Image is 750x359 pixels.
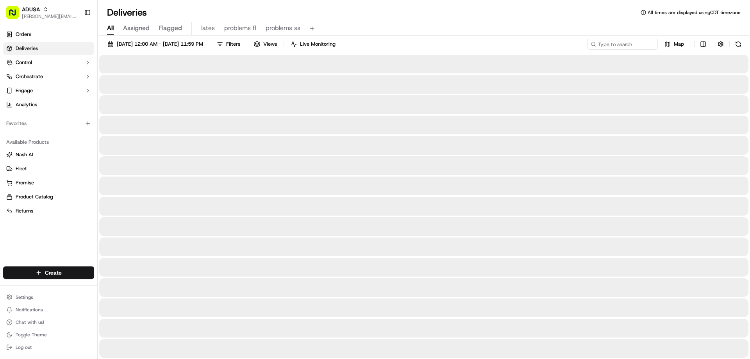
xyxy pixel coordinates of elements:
span: problems fl [224,23,256,33]
span: Assigned [123,23,150,33]
button: Refresh [733,39,744,50]
a: Deliveries [3,42,94,55]
span: All times are displayed using CDT timezone [648,9,741,16]
button: Promise [3,177,94,189]
span: Orders [16,31,31,38]
button: Toggle Theme [3,329,94,340]
input: Type to search [587,39,658,50]
span: Orchestrate [16,73,43,80]
button: [DATE] 12:00 AM - [DATE] 11:59 PM [104,39,207,50]
button: Nash AI [3,148,94,161]
button: Filters [213,39,244,50]
button: Create [3,266,94,279]
span: Flagged [159,23,182,33]
button: Control [3,56,94,69]
span: lates [201,23,215,33]
button: Chat with us! [3,317,94,328]
a: Nash AI [6,151,91,158]
button: Engage [3,84,94,97]
a: Analytics [3,98,94,111]
button: Product Catalog [3,191,94,203]
span: problems ss [266,23,300,33]
span: Fleet [16,165,27,172]
span: Deliveries [16,45,38,52]
span: Toggle Theme [16,332,47,338]
span: Log out [16,344,32,350]
span: All [107,23,114,33]
span: Returns [16,207,33,214]
button: Settings [3,292,94,303]
span: Settings [16,294,33,300]
span: Live Monitoring [300,41,336,48]
button: ADUSA [22,5,40,13]
a: Returns [6,207,91,214]
a: Promise [6,179,91,186]
span: Promise [16,179,34,186]
button: Views [250,39,280,50]
span: Analytics [16,101,37,108]
span: Create [45,269,62,277]
button: Live Monitoring [287,39,339,50]
span: Map [674,41,684,48]
button: Fleet [3,163,94,175]
button: Log out [3,342,94,353]
button: Orchestrate [3,70,94,83]
span: Views [263,41,277,48]
span: Filters [226,41,240,48]
span: Control [16,59,32,66]
div: Favorites [3,117,94,130]
button: [PERSON_NAME][EMAIL_ADDRESS][PERSON_NAME][DOMAIN_NAME] [22,13,78,20]
span: Engage [16,87,33,94]
span: Product Catalog [16,193,53,200]
span: [DATE] 12:00 AM - [DATE] 11:59 PM [117,41,203,48]
div: Available Products [3,136,94,148]
button: ADUSA[PERSON_NAME][EMAIL_ADDRESS][PERSON_NAME][DOMAIN_NAME] [3,3,81,22]
span: Chat with us! [16,319,44,325]
button: Notifications [3,304,94,315]
a: Fleet [6,165,91,172]
button: Map [661,39,687,50]
span: Nash AI [16,151,33,158]
a: Product Catalog [6,193,91,200]
span: Notifications [16,307,43,313]
a: Orders [3,28,94,41]
button: Returns [3,205,94,217]
h1: Deliveries [107,6,147,19]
